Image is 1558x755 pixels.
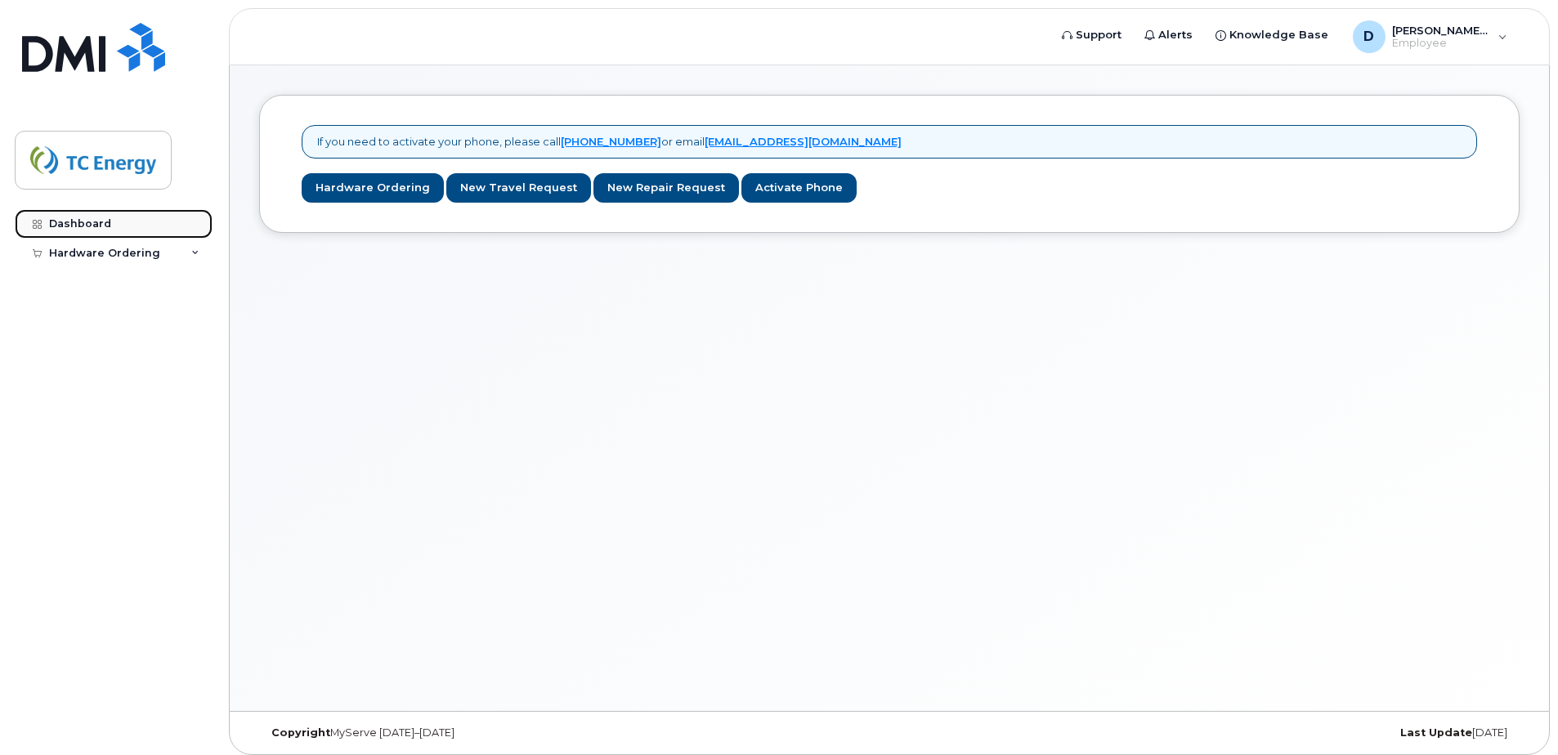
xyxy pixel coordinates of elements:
[705,135,902,148] a: [EMAIL_ADDRESS][DOMAIN_NAME]
[741,173,857,203] a: Activate Phone
[317,134,902,150] p: If you need to activate your phone, please call or email
[271,726,330,739] strong: Copyright
[302,173,444,203] a: Hardware Ordering
[1487,684,1546,743] iframe: Messenger Launcher
[259,726,679,739] div: MyServe [DATE]–[DATE]
[561,135,661,148] a: [PHONE_NUMBER]
[1400,726,1472,739] strong: Last Update
[1099,726,1520,739] div: [DATE]
[593,173,739,203] a: New Repair Request
[446,173,591,203] a: New Travel Request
